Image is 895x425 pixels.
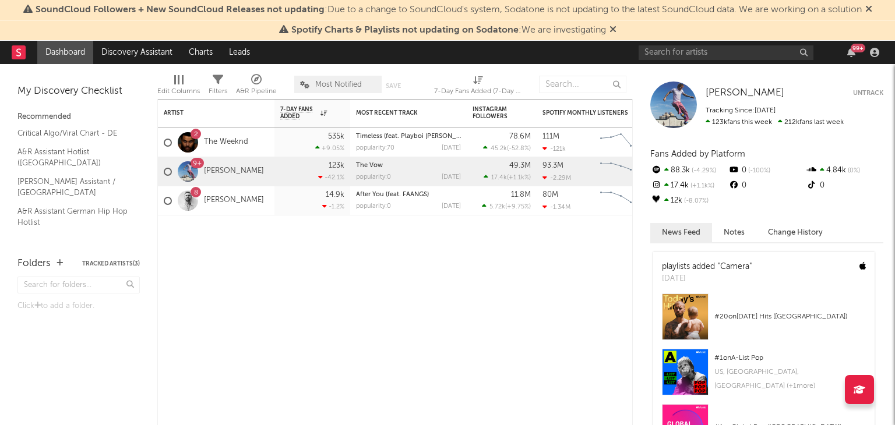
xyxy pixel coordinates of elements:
[706,87,784,99] a: [PERSON_NAME]
[356,192,461,198] div: After You (feat. FAANGS)
[509,162,531,169] div: 49.3M
[17,127,128,140] a: Critical Algo/Viral Chart - DE
[236,70,277,104] div: A&R Pipeline
[728,178,805,193] div: 0
[181,41,221,64] a: Charts
[653,293,875,349] a: #20on[DATE] Hits ([GEOGRAPHIC_DATA])
[17,257,51,271] div: Folders
[509,133,531,140] div: 78.6M
[17,277,140,293] input: Search for folders...
[37,41,93,64] a: Dashboard
[706,107,776,114] span: Tracking Since: [DATE]
[509,146,529,152] span: -52.8 %
[280,106,318,120] span: 7-Day Fans Added
[756,223,834,242] button: Change History
[650,178,728,193] div: 17.4k
[806,178,883,193] div: 0
[489,204,505,210] span: 5.72k
[706,119,772,126] span: 123k fans this week
[17,84,140,98] div: My Discovery Checklist
[157,70,200,104] div: Edit Columns
[853,87,883,99] button: Untrack
[539,76,626,93] input: Search...
[806,163,883,178] div: 4.84k
[511,191,531,199] div: 11.8M
[356,203,391,210] div: popularity: 0
[746,168,770,174] span: -100 %
[204,167,264,176] a: [PERSON_NAME]
[329,162,344,169] div: 123k
[36,5,862,15] span: : Due to a change to SoundCloud's system, Sodatone is not updating to the latest SoundCloud data....
[442,145,461,151] div: [DATE]
[326,191,344,199] div: 14.9k
[706,88,784,98] span: [PERSON_NAME]
[650,150,745,158] span: Fans Added by Platform
[434,84,522,98] div: 7-Day Fans Added (7-Day Fans Added)
[728,163,805,178] div: 0
[356,162,383,169] a: The Vow
[851,44,865,52] div: 99 +
[650,193,728,208] div: 12k
[356,192,429,198] a: After You (feat. FAANGS)
[209,70,227,104] div: Filters
[595,157,647,186] svg: Chart title
[315,81,362,88] span: Most Notified
[328,133,344,140] div: 535k
[689,183,714,189] span: +1.1k %
[157,84,200,98] div: Edit Columns
[17,110,140,124] div: Recommended
[356,145,394,151] div: popularity: 70
[542,162,563,169] div: 93.3M
[509,175,529,181] span: +1.1k %
[356,174,391,180] div: popularity: 0
[322,203,344,210] div: -1.2 %
[82,261,140,267] button: Tracked Artists(3)
[291,26,606,35] span: : We are investigating
[484,173,531,181] div: ( )
[542,133,559,140] div: 111M
[93,41,181,64] a: Discovery Assistant
[653,349,875,404] a: #1onA-List PopUS, [GEOGRAPHIC_DATA], [GEOGRAPHIC_DATA] (+1more)
[491,146,507,152] span: 45.2k
[609,26,616,35] span: Dismiss
[473,106,513,120] div: Instagram Followers
[542,191,558,199] div: 80M
[356,133,534,140] a: Timeless (feat. Playboi [PERSON_NAME] & Doechii) - Remix
[650,223,712,242] button: News Feed
[356,162,461,169] div: The Vow
[236,84,277,98] div: A&R Pipeline
[847,48,855,57] button: 99+
[690,168,716,174] span: -4.29 %
[434,70,522,104] div: 7-Day Fans Added (7-Day Fans Added)
[482,203,531,210] div: ( )
[318,173,344,181] div: -42.1 %
[846,168,860,174] span: 0 %
[221,41,258,64] a: Leads
[17,146,128,169] a: A&R Assistant Hotlist ([GEOGRAPHIC_DATA])
[662,273,752,285] div: [DATE]
[442,174,461,180] div: [DATE]
[718,263,752,271] a: "Camera"
[712,223,756,242] button: Notes
[865,5,872,15] span: Dismiss
[682,198,709,204] span: -8.07 %
[639,45,813,60] input: Search for artists
[507,204,529,210] span: +9.75 %
[714,310,866,324] div: # 20 on [DATE] Hits ([GEOGRAPHIC_DATA])
[542,109,630,116] div: Spotify Monthly Listeners
[36,5,325,15] span: SoundCloud Followers + New SoundCloud Releases not updating
[662,261,752,273] div: playlists added
[706,119,844,126] span: 212k fans last week
[442,203,461,210] div: [DATE]
[595,186,647,215] svg: Chart title
[483,144,531,152] div: ( )
[542,203,570,211] div: -1.34M
[164,109,251,116] div: Artist
[650,163,728,178] div: 88.3k
[204,196,264,206] a: [PERSON_NAME]
[542,145,566,153] div: -121k
[17,205,128,229] a: A&R Assistant German Hip Hop Hotlist
[356,133,461,140] div: Timeless (feat. Playboi Carti & Doechii) - Remix
[491,175,507,181] span: 17.4k
[315,144,344,152] div: +9.05 %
